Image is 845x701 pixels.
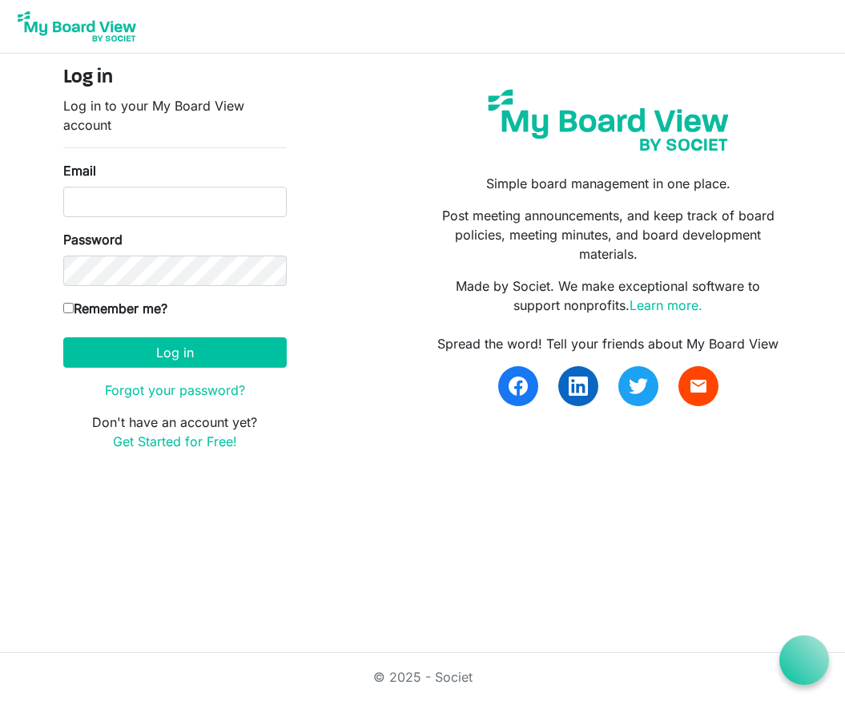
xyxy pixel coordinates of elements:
[434,276,782,315] p: Made by Societ. We make exceptional software to support nonprofits.
[478,79,739,161] img: my-board-view-societ.svg
[569,377,588,396] img: linkedin.svg
[63,230,123,249] label: Password
[629,377,648,396] img: twitter.svg
[63,96,287,135] p: Log in to your My Board View account
[434,174,782,193] p: Simple board management in one place.
[689,377,708,396] span: email
[434,206,782,264] p: Post meeting announcements, and keep track of board policies, meeting minutes, and board developm...
[63,337,287,368] button: Log in
[13,6,141,46] img: My Board View Logo
[434,334,782,353] div: Spread the word! Tell your friends about My Board View
[630,297,702,313] a: Learn more.
[373,669,473,685] a: © 2025 - Societ
[678,366,718,406] a: email
[63,161,96,180] label: Email
[63,299,167,318] label: Remember me?
[63,66,287,90] h4: Log in
[105,382,245,398] a: Forgot your password?
[63,413,287,451] p: Don't have an account yet?
[63,303,74,313] input: Remember me?
[113,433,237,449] a: Get Started for Free!
[509,377,528,396] img: facebook.svg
